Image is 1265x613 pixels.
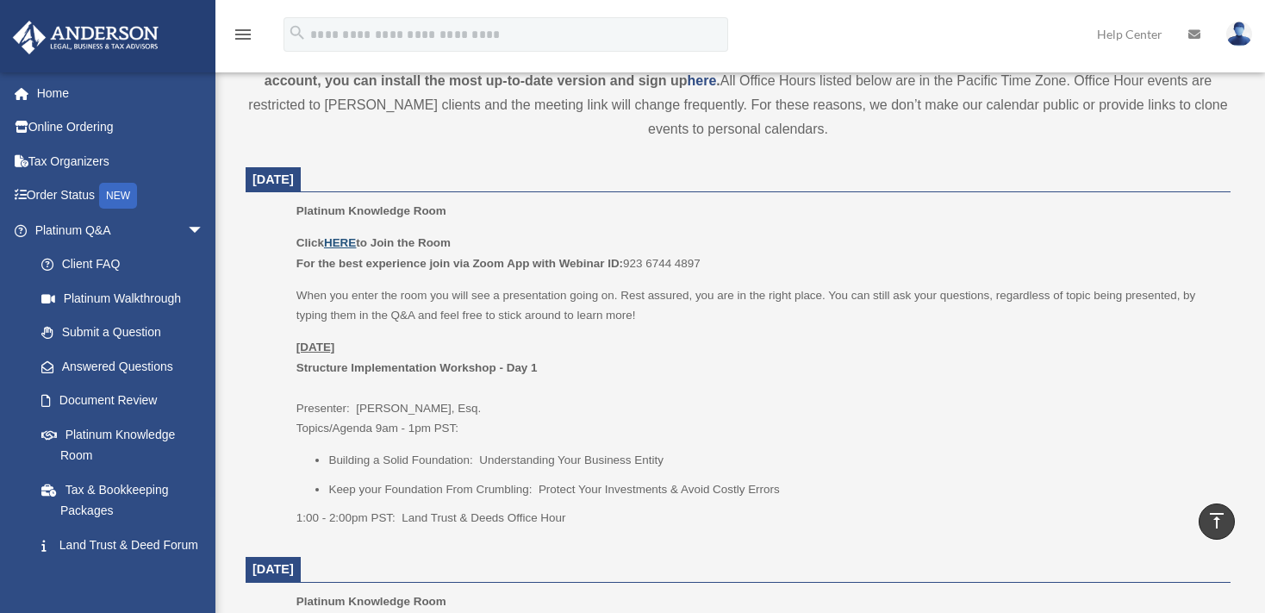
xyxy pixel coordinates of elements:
[288,23,307,42] i: search
[24,528,230,562] a: Land Trust & Deed Forum
[716,73,720,88] strong: .
[12,213,230,247] a: Platinum Q&Aarrow_drop_down
[252,172,294,186] span: [DATE]
[1199,504,1235,540] a: vertical_align_top
[296,341,335,353] u: [DATE]
[8,21,164,54] img: Anderson Advisors Platinum Portal
[296,257,623,270] b: For the best experience join via Zoom App with Webinar ID:
[99,183,137,209] div: NEW
[12,76,230,110] a: Home
[233,24,253,45] i: menu
[296,233,1218,273] p: 923 6744 4897
[24,472,230,528] a: Tax & Bookkeeping Packages
[233,30,253,45] a: menu
[12,144,230,178] a: Tax Organizers
[296,361,538,374] b: Structure Implementation Workshop - Day 1
[246,45,1231,141] div: All Office Hours listed below are in the Pacific Time Zone. Office Hour events are restricted to ...
[24,417,221,472] a: Platinum Knowledge Room
[12,178,230,214] a: Order StatusNEW
[24,316,230,350] a: Submit a Question
[296,337,1218,439] p: Presenter: [PERSON_NAME], Esq. Topics/Agenda 9am - 1pm PST:
[688,73,717,88] a: here
[24,384,230,418] a: Document Review
[296,236,451,249] b: Click to Join the Room
[296,204,446,217] span: Platinum Knowledge Room
[12,110,230,145] a: Online Ordering
[328,450,1218,471] li: Building a Solid Foundation: Understanding Your Business Entity
[296,508,1218,529] p: 1:00 - 2:00pm PST: Land Trust & Deeds Office Hour
[296,285,1218,326] p: When you enter the room you will see a presentation going on. Rest assured, you are in the right ...
[328,479,1218,500] li: Keep your Foundation From Crumbling: Protect Your Investments & Avoid Costly Errors
[252,562,294,576] span: [DATE]
[296,595,446,608] span: Platinum Knowledge Room
[1226,22,1252,47] img: User Pic
[24,247,230,282] a: Client FAQ
[324,236,356,249] a: HERE
[187,213,221,248] span: arrow_drop_down
[1206,510,1227,531] i: vertical_align_top
[24,349,230,384] a: Answered Questions
[24,281,230,316] a: Platinum Walkthrough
